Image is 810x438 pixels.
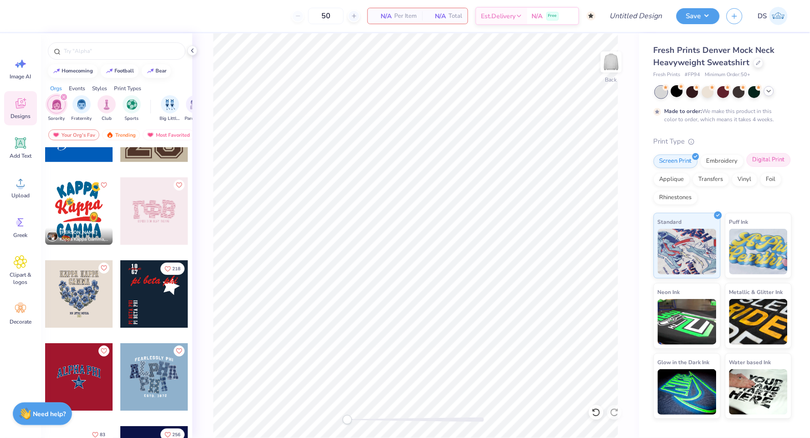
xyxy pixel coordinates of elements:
span: Fraternity [72,115,92,122]
button: Like [160,263,185,275]
div: Trending [102,129,140,140]
div: Transfers [693,173,729,186]
img: Water based Ink [729,369,788,415]
span: Designs [10,113,31,120]
div: Digital Print [747,153,791,167]
span: Clipart & logos [5,271,36,286]
span: Water based Ink [729,357,771,367]
img: Big Little Reveal Image [165,99,175,110]
img: most_fav.gif [52,132,60,138]
img: Parent's Weekend Image [190,99,201,110]
span: Est. Delivery [481,11,516,21]
img: Back [602,53,620,71]
div: Embroidery [701,155,744,168]
span: Decorate [10,318,31,325]
img: trending.gif [106,132,114,138]
div: filter for Sorority [47,95,66,122]
div: bear [156,68,167,73]
span: Fresh Prints [654,71,681,79]
input: Try "Alpha" [63,46,180,56]
div: Foil [760,173,782,186]
img: Fraternity Image [77,99,87,110]
span: Image AI [10,73,31,80]
button: filter button [98,95,116,122]
img: Club Image [102,99,112,110]
div: Orgs [50,84,62,93]
div: Your Org's Fav [48,129,99,140]
div: Screen Print [654,155,698,168]
button: Like [174,180,185,191]
img: Sorority Image [52,99,62,110]
strong: Made to order: [665,108,702,115]
img: most_fav.gif [147,132,154,138]
button: Save [676,8,720,24]
div: Styles [92,84,107,93]
span: N/A [373,11,392,21]
span: 218 [172,267,181,271]
span: Parent's Weekend [185,115,206,122]
span: Standard [658,217,682,227]
button: Like [98,263,109,273]
img: Neon Ink [658,299,717,345]
span: [PERSON_NAME] [60,229,98,236]
div: Rhinestones [654,191,698,205]
span: 256 [172,433,181,437]
span: Big Little Reveal [160,115,181,122]
div: filter for Big Little Reveal [160,95,181,122]
button: bear [142,64,171,78]
span: Per Item [394,11,417,21]
span: Add Text [10,152,31,160]
img: Standard [658,229,717,274]
button: Like [98,345,109,356]
div: filter for Fraternity [72,95,92,122]
span: Minimum Order: 50 + [705,71,751,79]
img: Sports Image [127,99,137,110]
div: homecoming [62,68,93,73]
input: – – [308,8,344,24]
span: DS [758,11,767,21]
div: Events [69,84,85,93]
button: filter button [185,95,206,122]
span: Free [548,13,557,19]
button: Like [174,345,185,356]
input: Untitled Design [603,7,670,25]
button: filter button [160,95,181,122]
button: filter button [47,95,66,122]
span: 83 [100,433,105,437]
img: trend_line.gif [53,68,60,74]
strong: Need help? [33,410,66,418]
img: trend_line.gif [106,68,113,74]
span: Club [102,115,112,122]
span: Neon Ink [658,287,680,297]
button: football [101,64,139,78]
img: Metallic & Glitter Ink [729,299,788,345]
span: Sports [125,115,139,122]
div: Print Types [114,84,141,93]
div: Vinyl [732,173,758,186]
span: Sorority [48,115,65,122]
button: filter button [72,95,92,122]
div: filter for Club [98,95,116,122]
span: Upload [11,192,30,199]
button: filter button [123,95,141,122]
div: football [115,68,134,73]
span: Fresh Prints Denver Mock Neck Heavyweight Sweatshirt [654,45,775,68]
span: Total [449,11,462,21]
div: filter for Sports [123,95,141,122]
img: Daniella Sison [769,7,788,25]
span: N/A [532,11,543,21]
span: Greek [14,232,28,239]
a: DS [754,7,792,25]
span: Metallic & Glitter Ink [729,287,783,297]
div: Back [605,76,617,84]
div: We make this product in this color to order, which means it takes 4 weeks. [665,107,777,124]
span: N/A [428,11,446,21]
img: Glow in the Dark Ink [658,369,717,415]
div: Accessibility label [343,415,352,424]
span: Puff Ink [729,217,748,227]
div: Print Type [654,136,792,147]
div: Applique [654,173,690,186]
div: Most Favorited [143,129,194,140]
img: Puff Ink [729,229,788,274]
button: homecoming [48,64,98,78]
